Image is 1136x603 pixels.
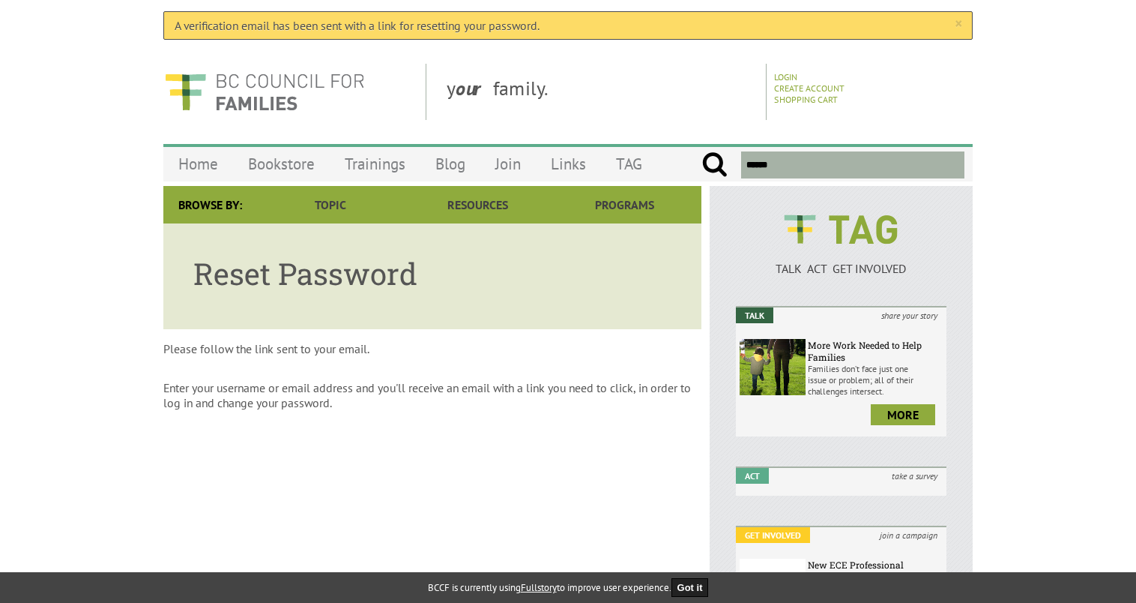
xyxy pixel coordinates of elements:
[257,186,404,223] a: Topic
[671,578,709,597] button: Got it
[808,559,943,583] h6: New ECE Professional Development Bursaries
[233,146,330,181] a: Bookstore
[808,363,943,397] p: Families don’t face just one issue or problem; all of their challenges intersect.
[456,76,493,100] strong: our
[872,307,946,323] i: share your story
[536,146,601,181] a: Links
[774,82,845,94] a: Create Account
[736,468,769,484] em: Act
[163,11,973,40] div: A verification email has been sent with a link for resetting your password.
[193,253,671,293] h1: Reset Password
[774,71,797,82] a: Login
[163,146,233,181] a: Home
[736,307,773,323] em: Talk
[808,339,943,363] h6: More Work Needed to Help Families
[163,380,701,410] p: Enter your username or email address and you'll receive an email with a link you need to click, i...
[330,146,420,181] a: Trainings
[883,468,946,484] i: take a survey
[163,341,701,356] p: Please follow the link sent to your email.
[420,146,480,181] a: Blog
[404,186,551,223] a: Resources
[163,64,366,120] img: BC Council for FAMILIES
[601,146,657,181] a: TAG
[871,404,935,425] a: more
[163,186,257,223] div: Browse By:
[736,246,946,276] a: TALK ACT GET INVOLVED
[774,94,838,105] a: Shopping Cart
[773,201,908,258] img: BCCF's TAG Logo
[521,581,557,594] a: Fullstory
[480,146,536,181] a: Join
[736,527,810,543] em: Get Involved
[701,151,728,178] input: Submit
[871,527,946,543] i: join a campaign
[955,16,961,31] a: ×
[736,261,946,276] p: TALK ACT GET INVOLVED
[552,186,698,223] a: Programs
[435,64,767,120] div: y family.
